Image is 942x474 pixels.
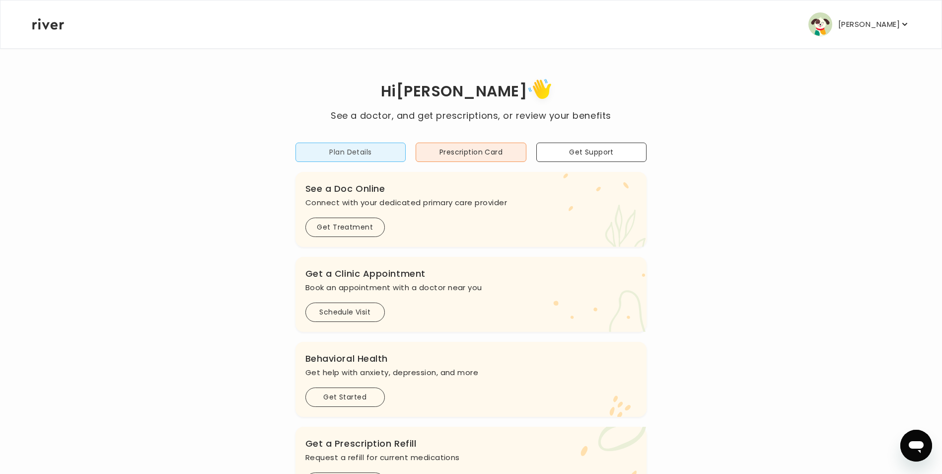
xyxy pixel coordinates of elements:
button: Prescription Card [416,143,526,162]
h3: Behavioral Health [305,352,637,366]
button: Schedule Visit [305,303,385,322]
h3: Get a Clinic Appointment [305,267,637,281]
h3: See a Doc Online [305,182,637,196]
button: Get Started [305,388,385,407]
img: user avatar [808,12,832,36]
iframe: Button to launch messaging window [900,430,932,462]
p: See a doctor, and get prescriptions, or review your benefits [331,109,611,123]
button: Get Treatment [305,218,385,237]
h1: Hi [PERSON_NAME] [331,76,611,109]
button: user avatar[PERSON_NAME] [808,12,910,36]
h3: Get a Prescription Refill [305,437,637,451]
p: Get help with anxiety, depression, and more [305,366,637,380]
p: Connect with your dedicated primary care provider [305,196,637,210]
button: Get Support [536,143,647,162]
p: Request a refill for current medications [305,451,637,465]
p: Book an appointment with a doctor near you [305,281,637,295]
button: Plan Details [295,143,406,162]
p: [PERSON_NAME] [838,17,900,31]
